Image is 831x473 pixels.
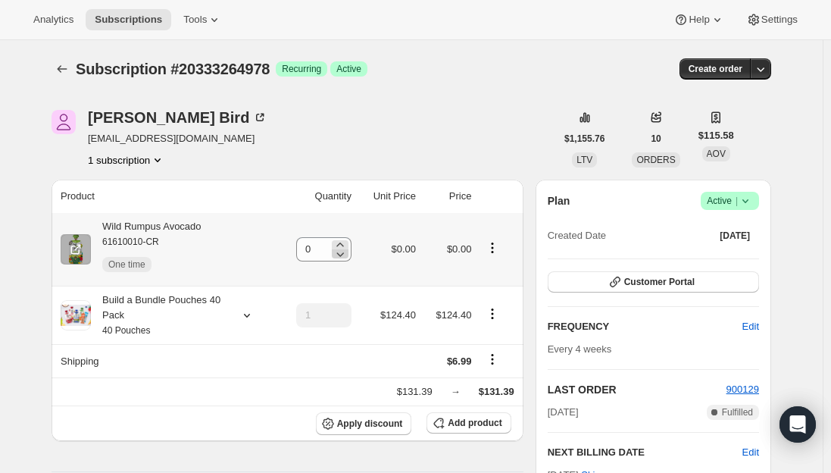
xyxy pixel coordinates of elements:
[733,315,768,339] button: Edit
[761,14,798,26] span: Settings
[102,325,150,336] small: 40 Pouches
[651,133,661,145] span: 10
[548,382,726,397] h2: LAST ORDER
[282,63,321,75] span: Recurring
[108,258,145,271] span: One time
[337,418,403,430] span: Apply discount
[720,230,750,242] span: [DATE]
[726,384,759,395] a: 900129
[698,128,734,143] span: $115.58
[624,276,695,288] span: Customer Portal
[548,193,570,208] h2: Plan
[91,293,227,338] div: Build a Bundle Pouches 40 Pack
[33,14,73,26] span: Analytics
[548,343,612,355] span: Every 4 weeks
[356,180,420,213] th: Unit Price
[436,309,471,321] span: $124.40
[86,9,171,30] button: Subscriptions
[742,319,759,334] span: Edit
[736,195,738,207] span: |
[24,9,83,30] button: Analytics
[88,110,267,125] div: [PERSON_NAME] Bird
[88,131,267,146] span: [EMAIL_ADDRESS][DOMAIN_NAME]
[726,382,759,397] button: 900129
[447,243,472,255] span: $0.00
[642,128,670,149] button: 10
[183,14,207,26] span: Tools
[174,9,231,30] button: Tools
[397,384,433,399] div: $131.39
[448,417,501,429] span: Add product
[52,110,76,134] span: Ashley Bird
[722,406,753,418] span: Fulfilled
[102,236,159,247] small: 61610010-CR
[336,63,361,75] span: Active
[52,58,73,80] button: Subscriptions
[576,155,592,165] span: LTV
[276,180,356,213] th: Quantity
[91,219,202,280] div: Wild Rumpus Avocado
[95,14,162,26] span: Subscriptions
[52,180,276,213] th: Product
[711,225,759,246] button: [DATE]
[742,445,759,460] button: Edit
[679,58,751,80] button: Create order
[380,309,416,321] span: $124.40
[426,412,511,434] button: Add product
[555,128,614,149] button: $1,155.76
[451,384,461,399] div: →
[480,240,505,256] button: Product actions
[548,271,759,293] button: Customer Portal
[479,386,514,397] span: $131.39
[548,445,742,460] h2: NEXT BILLING DATE
[480,305,505,322] button: Product actions
[636,155,675,165] span: ORDERS
[689,14,709,26] span: Help
[548,405,579,420] span: [DATE]
[548,319,742,334] h2: FREQUENCY
[779,406,816,443] div: Open Intercom Messenger
[52,344,276,377] th: Shipping
[316,412,412,435] button: Apply discount
[391,243,416,255] span: $0.00
[737,9,807,30] button: Settings
[707,193,753,208] span: Active
[564,133,605,145] span: $1,155.76
[420,180,476,213] th: Price
[664,9,733,30] button: Help
[88,152,165,168] button: Product actions
[61,234,91,265] img: product img
[707,149,726,159] span: AOV
[480,351,505,368] button: Shipping actions
[76,61,270,77] span: Subscription #20333264978
[689,63,742,75] span: Create order
[447,356,472,367] span: $6.99
[548,228,606,243] span: Created Date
